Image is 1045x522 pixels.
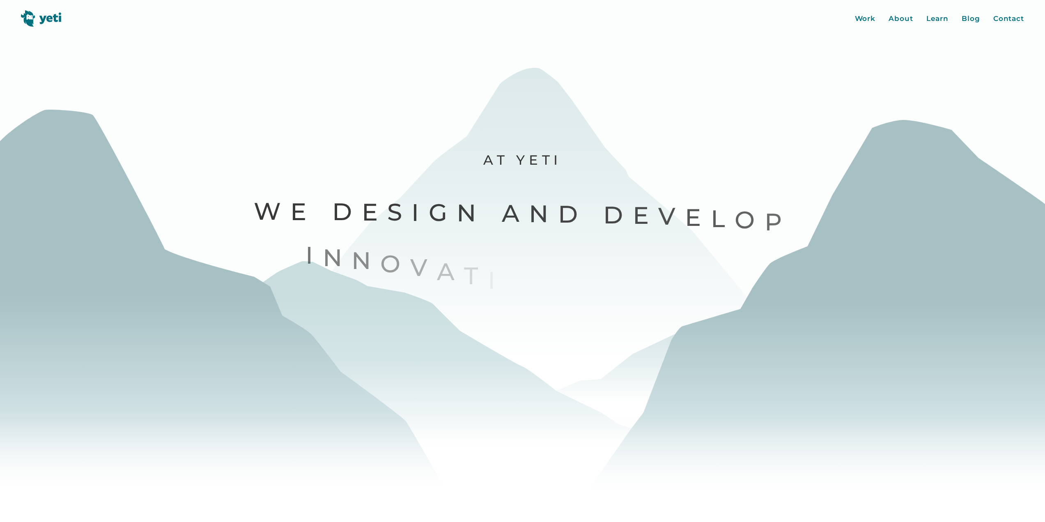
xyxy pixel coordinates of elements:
[351,245,380,276] span: n
[209,152,836,169] p: At Yeti
[765,206,791,237] span: p
[305,239,322,271] span: I
[735,205,764,236] span: o
[926,14,949,24] a: Learn
[855,14,876,24] a: Work
[254,196,290,227] span: W
[993,14,1024,24] a: Contact
[290,196,316,227] span: e
[962,14,980,24] a: Blog
[889,14,913,24] a: About
[21,10,62,27] img: Yeti logo
[323,242,351,273] span: n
